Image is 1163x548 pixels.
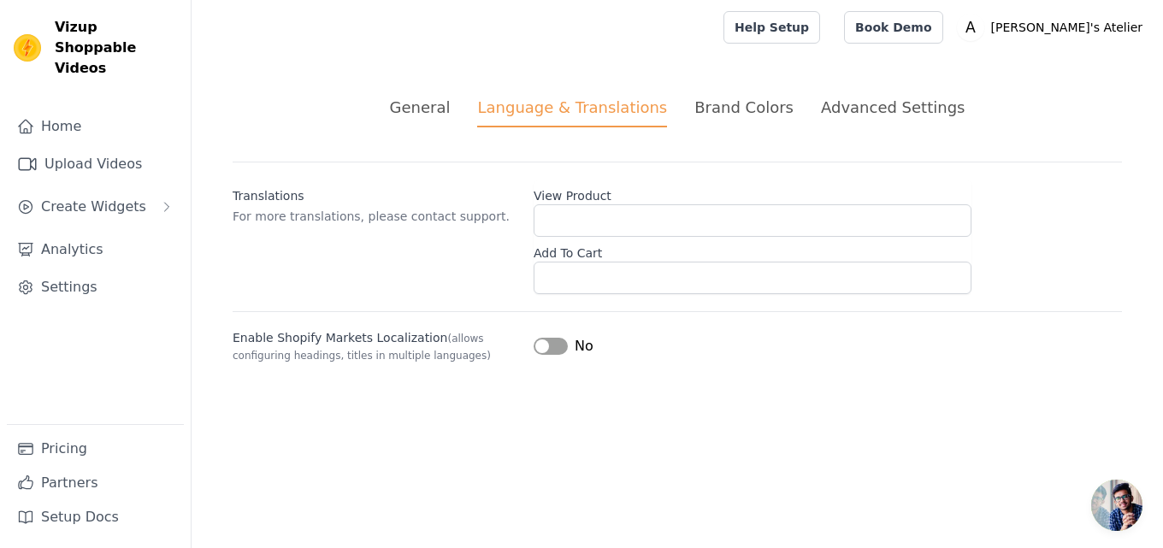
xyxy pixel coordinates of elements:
a: Open chat [1091,480,1142,531]
div: Language & Translations [477,96,667,127]
img: Vizup [14,34,41,62]
a: Analytics [7,233,184,267]
a: Book Demo [844,11,942,44]
label: Add To Cart [534,238,971,262]
p: For more translations, please contact support. [233,208,520,225]
div: Translations [233,180,520,204]
a: Partners [7,466,184,500]
label: Enable Shopify Markets Localization [233,329,520,363]
button: No [534,336,593,356]
button: A [PERSON_NAME]'s Atelier [957,12,1149,43]
a: Upload Videos [7,147,184,181]
div: Brand Colors [694,96,794,119]
a: Setup Docs [7,500,184,534]
a: Pricing [7,432,184,466]
span: Create Widgets [41,197,146,217]
a: Home [7,109,184,144]
span: No [575,336,593,356]
div: General [390,96,451,119]
button: Create Widgets [7,190,184,224]
a: Settings [7,270,184,304]
label: View Product [534,180,971,204]
a: Help Setup [723,11,820,44]
text: A [965,19,976,36]
div: Advanced Settings [821,96,965,119]
p: [PERSON_NAME]'s Atelier [984,12,1149,43]
span: Vizup Shoppable Videos [55,17,177,79]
